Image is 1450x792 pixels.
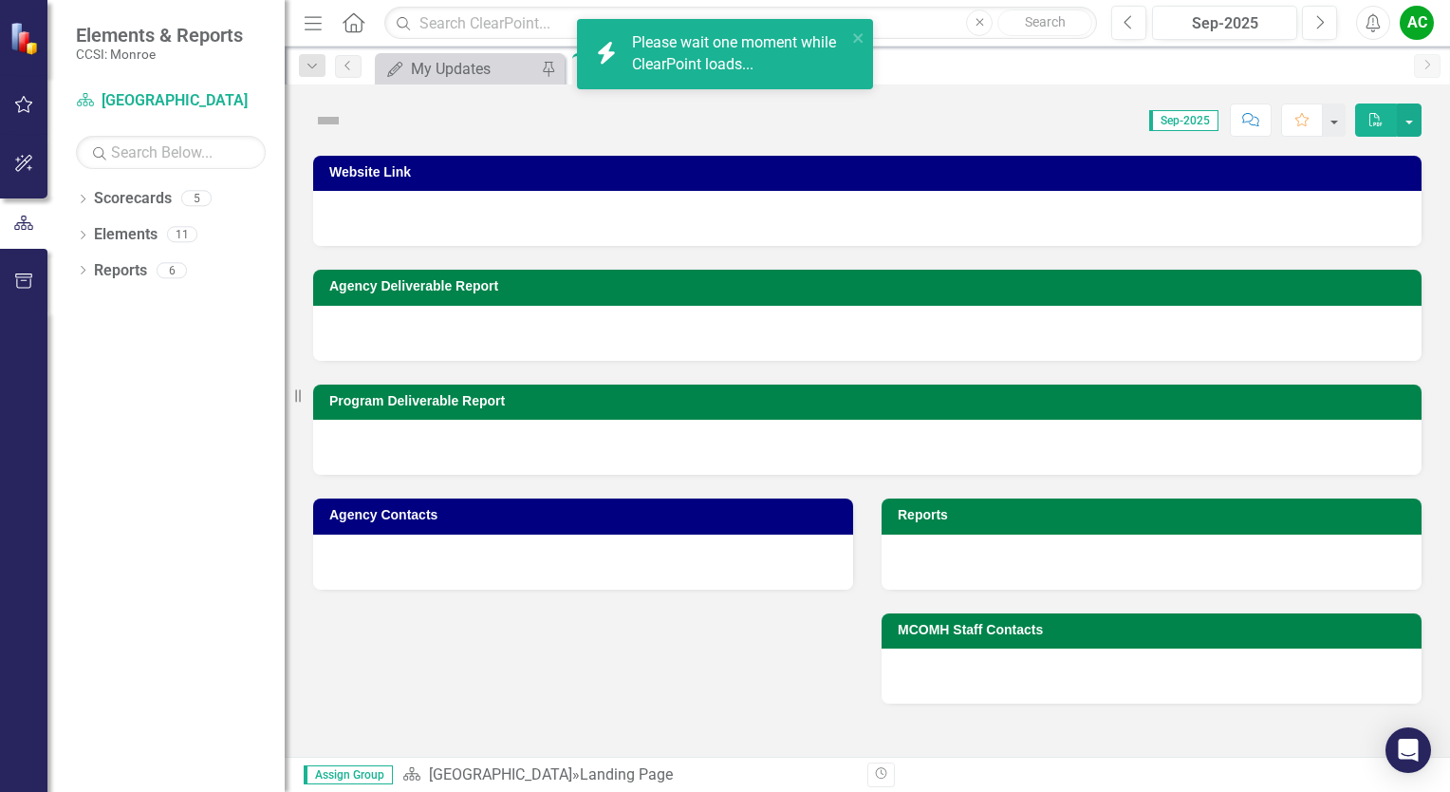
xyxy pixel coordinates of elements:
[402,764,853,786] div: »
[580,765,673,783] div: Landing Page
[898,623,1412,637] h3: MCOMH Staff Contacts
[313,105,344,136] img: Not Defined
[94,224,158,246] a: Elements
[167,227,197,243] div: 11
[76,24,243,47] span: Elements & Reports
[76,90,266,112] a: [GEOGRAPHIC_DATA]
[411,57,536,81] div: My Updates
[1385,727,1431,773] div: Open Intercom Messenger
[329,508,844,522] h3: Agency Contacts
[157,262,187,278] div: 6
[304,765,393,784] span: Assign Group
[181,191,212,207] div: 5
[94,188,172,210] a: Scorecards
[1152,6,1297,40] button: Sep-2025
[898,508,1412,522] h3: Reports
[632,32,846,76] div: Please wait one moment while ClearPoint loads...
[380,57,536,81] a: My Updates
[1149,110,1218,131] span: Sep-2025
[1159,12,1291,35] div: Sep-2025
[429,765,572,783] a: [GEOGRAPHIC_DATA]
[329,394,1412,408] h3: Program Deliverable Report
[329,165,1412,179] h3: Website Link
[94,260,147,282] a: Reports
[997,9,1092,36] button: Search
[329,279,1412,293] h3: Agency Deliverable Report
[852,27,865,48] button: close
[76,47,243,62] small: CCSI: Monroe
[1025,14,1066,29] span: Search
[76,136,266,169] input: Search Below...
[384,7,1097,40] input: Search ClearPoint...
[9,21,43,54] img: ClearPoint Strategy
[1400,6,1434,40] button: AC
